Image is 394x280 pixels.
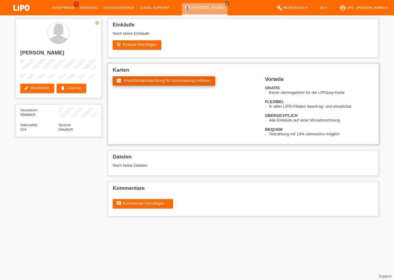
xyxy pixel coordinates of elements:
li: Teilzahlung mit 13% Jahreszins möglich [269,132,374,136]
div: Weiblich [20,108,58,117]
a: close [225,2,229,6]
h2: Einkäufe [113,22,374,31]
li: In allen LIPO-Filialen beantrag- und einsetzbar [269,104,374,109]
a: buildWerkzeuge ▾ [273,6,311,10]
i: close [226,2,229,5]
b: ÜBERSICHTLICH [265,113,298,118]
h2: Karten [113,67,374,76]
a: [PERSON_NAME] [191,5,224,10]
i: build [276,5,283,11]
a: account_circleLIPO - [PERSON_NAME] ▾ [336,6,391,10]
span: Geschlecht [20,108,37,112]
a: commentKommentar hinzufügen ... [113,199,173,208]
a: Support [379,274,392,278]
a: DE ▾ [317,6,330,10]
a: LIPO pay [6,13,37,17]
a: Kund*innen [49,6,77,10]
div: Noch keine Einkäufe [113,31,374,40]
span: Nationalität [20,123,37,127]
i: delete [60,86,65,90]
i: account_circle [340,5,346,11]
b: FLEXIBEL [265,99,284,104]
i: fact_check [116,78,121,83]
b: BEQUEM [265,127,283,132]
a: Einkäufe [77,6,100,10]
li: Keine Jahresgebühr für die LIPOpay-Karte [269,90,374,95]
a: E-Mail Support [138,6,173,10]
i: add_shopping_cart [116,42,121,47]
h2: Kommentare [113,185,374,194]
b: GRATIS [265,86,280,90]
a: editBearbeiten [20,84,54,93]
li: Alle Einkäufe auf einer Monatsrechnung [269,118,374,122]
a: deleteLöschen [57,84,86,93]
h2: Dateien [113,154,374,163]
h2: Vorteile [265,76,374,86]
span: 3 [74,2,79,7]
h2: [PERSON_NAME] [20,50,97,59]
i: edit [24,86,29,90]
span: Deutsch [58,127,73,132]
span: Sprache [58,123,71,127]
i: comment [116,201,121,206]
span: Kreditfähigkeitsprüfung für Kartenantrag initiieren [124,78,211,83]
a: add_shopping_cartEinkauf hinzufügen [113,40,161,50]
a: Kartenanträge [101,6,138,10]
div: Noch keine Dateien [113,163,301,168]
a: star_border [94,20,100,26]
a: fact_check Kreditfähigkeitsprüfung für Kartenantrag initiieren [113,76,215,86]
span: Schweiz [20,127,26,132]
